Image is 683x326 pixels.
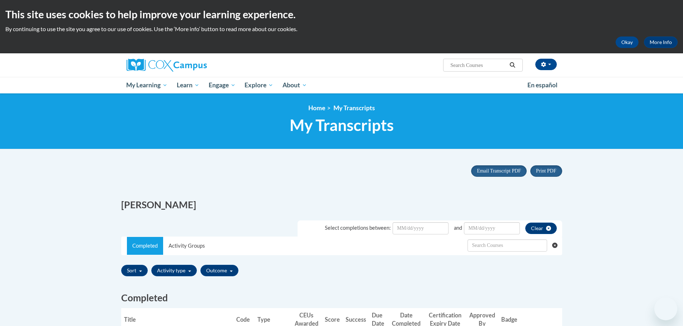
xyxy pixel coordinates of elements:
[471,165,527,177] button: Email Transcript PDF
[278,77,312,93] a: About
[530,165,562,177] button: Print PDF
[172,77,204,93] a: Learn
[616,37,639,48] button: Okay
[393,222,449,234] input: Date Input
[5,25,678,33] p: By continuing to use the site you agree to our use of cookies. Use the ‘More info’ button to read...
[177,81,199,89] span: Learn
[527,81,558,89] span: En español
[283,81,307,89] span: About
[245,81,273,89] span: Explore
[552,237,562,254] button: Clear searching
[644,37,678,48] a: More Info
[122,77,172,93] a: My Learning
[204,77,240,93] a: Engage
[121,291,562,305] h2: Completed
[126,81,167,89] span: My Learning
[116,77,568,93] div: Main menu
[333,104,375,112] span: My Transcripts
[308,104,325,112] a: Home
[454,225,462,231] span: and
[525,223,557,234] button: clear
[535,59,557,70] button: Account Settings
[523,78,562,93] a: En español
[290,116,394,135] span: My Transcripts
[536,168,556,174] span: Print PDF
[325,225,391,231] span: Select completions between:
[121,198,336,211] h2: [PERSON_NAME]
[450,61,507,69] input: Search Courses
[151,265,197,276] button: Activity type
[468,239,547,252] input: Search Withdrawn Transcripts
[240,77,278,93] a: Explore
[127,59,263,72] a: Cox Campus
[5,7,678,21] h2: This site uses cookies to help improve your learning experience.
[654,297,677,320] iframe: Button to launch messaging window
[209,81,236,89] span: Engage
[121,265,148,276] button: Sort
[127,237,163,255] a: Completed
[127,59,207,72] img: Cox Campus
[163,237,210,255] a: Activity Groups
[507,61,518,69] button: Search
[464,222,520,234] input: Date Input
[200,265,238,276] button: Outcome
[477,168,521,174] span: Email Transcript PDF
